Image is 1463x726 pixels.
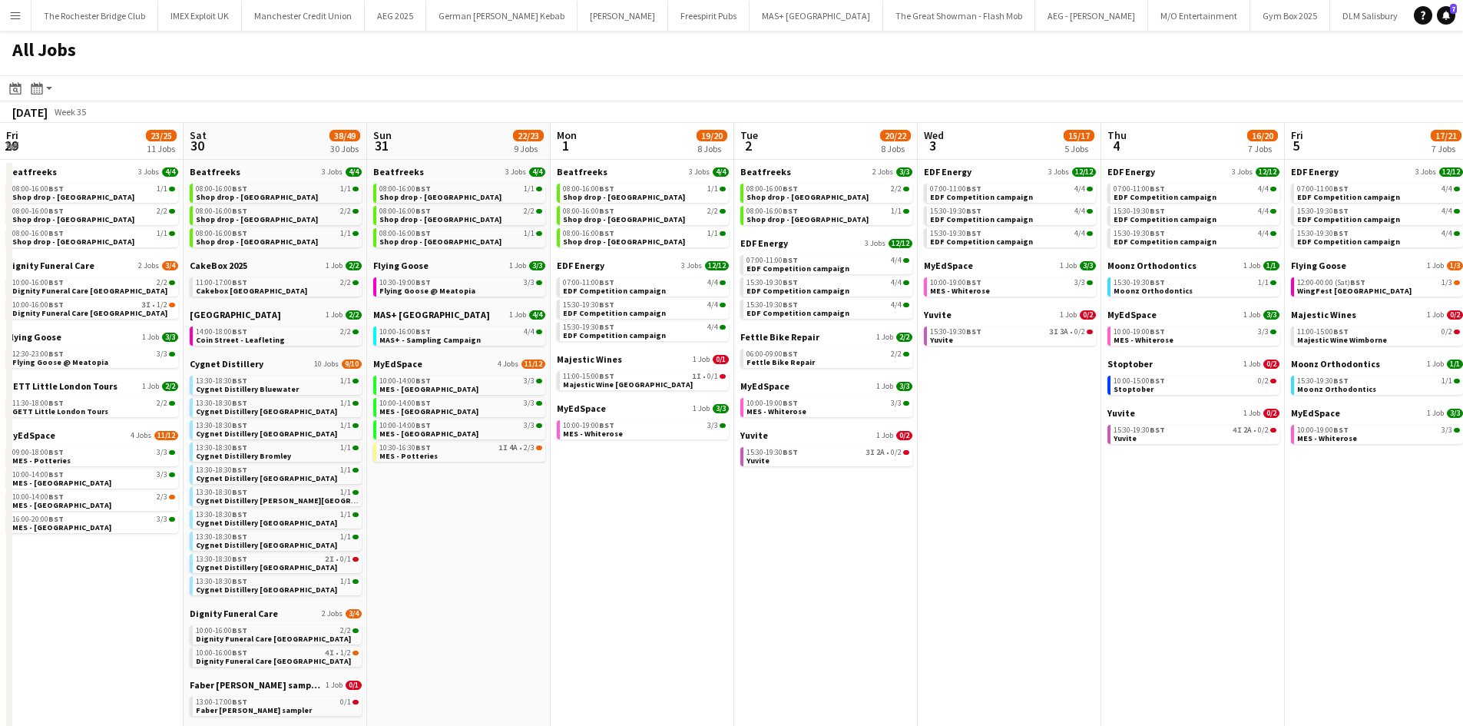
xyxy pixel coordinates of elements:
[242,1,365,31] button: Manchester Credit Union
[563,237,685,247] span: Shop drop - Newcastle Upon Tyne
[379,185,431,193] span: 08:00-16:00
[415,277,431,287] span: BST
[12,286,167,296] span: Dignity Funeral Care Aberdeen
[599,322,614,332] span: BST
[707,185,718,193] span: 1/1
[563,301,614,309] span: 15:30-19:30
[12,230,64,237] span: 08:00-16:00
[966,228,981,238] span: BST
[1291,166,1339,177] span: EDF Energy
[557,260,604,271] span: EDF Energy
[326,310,343,320] span: 1 Job
[557,166,607,177] span: Beatfreeks
[509,261,526,270] span: 1 Job
[12,228,175,246] a: 08:00-16:00BST1/1Shop drop - [GEOGRAPHIC_DATA]
[930,286,990,296] span: MES - Whiterose
[746,277,909,295] a: 15:30-19:30BST4/4EDF Competition campaign
[1441,230,1452,237] span: 4/4
[746,279,798,287] span: 15:30-19:30
[930,206,1093,224] a: 15:30-19:30BST4/4EDF Competition campaign
[1150,277,1165,287] span: BST
[599,300,614,310] span: BST
[1114,277,1276,295] a: 15:30-19:30BST1/1Moonz Orthodontics
[1415,167,1436,177] span: 3 Jobs
[1072,167,1096,177] span: 12/12
[1297,214,1400,224] span: EDF Competition campaign
[12,301,175,309] div: •
[563,192,685,202] span: Shop drop - Bradford
[924,166,971,177] span: EDF Energy
[689,167,710,177] span: 3 Jobs
[966,184,981,194] span: BST
[740,237,788,249] span: EDF Energy
[373,166,424,177] span: Beatfreeks
[1114,228,1276,246] a: 15:30-19:30BST4/4EDF Competition campaign
[1060,261,1077,270] span: 1 Job
[340,230,351,237] span: 1/1
[740,237,912,331] div: EDF Energy3 Jobs12/1207:00-11:00BST4/4EDF Competition campaign15:30-19:30BST4/4EDF Competition ca...
[196,228,359,246] a: 08:00-16:00BST1/1Shop drop - [GEOGRAPHIC_DATA]
[379,214,501,224] span: Shop drop - Manchester
[12,237,134,247] span: Shop drop - Newcastle Upon Tyne
[1291,309,1356,320] span: Majestic Wines
[1048,167,1069,177] span: 3 Jobs
[196,184,359,201] a: 08:00-16:00BST1/1Shop drop - [GEOGRAPHIC_DATA]
[379,207,431,215] span: 08:00-16:00
[1114,192,1216,202] span: EDF Competition campaign
[966,277,981,287] span: BST
[891,207,902,215] span: 1/1
[1263,261,1279,270] span: 1/1
[563,286,666,296] span: EDF Competition campaign
[1297,206,1460,224] a: 15:30-19:30BST4/4EDF Competition campaign
[1256,167,1279,177] span: 12/12
[1150,228,1165,238] span: BST
[783,300,798,310] span: BST
[746,300,909,317] a: 15:30-19:30BST4/4EDF Competition campaign
[681,261,702,270] span: 3 Jobs
[563,323,614,331] span: 15:30-19:30
[924,309,1096,349] div: Yuvite1 Job0/215:30-19:30BST3I3A•0/2Yuvite
[930,214,1033,224] span: EDF Competition campaign
[1350,277,1365,287] span: BST
[930,228,1093,246] a: 15:30-19:30BST4/4EDF Competition campaign
[12,279,64,287] span: 10:00-16:00
[346,310,362,320] span: 2/2
[746,214,869,224] span: Shop drop - Newcastle Upon Tyne
[883,1,1035,31] button: The Great Showman - Flash Mob
[746,192,869,202] span: Shop drop - Manchester
[373,260,429,271] span: Flying Goose
[190,166,362,260] div: Beatfreeks3 Jobs4/408:00-16:00BST1/1Shop drop - [GEOGRAPHIC_DATA]08:00-16:00BST2/2Shop drop - [GE...
[1297,207,1349,215] span: 15:30-19:30
[415,206,431,216] span: BST
[12,206,175,224] a: 08:00-16:00BST2/2Shop drop - [GEOGRAPHIC_DATA]
[6,260,94,271] span: Dignity Funeral Care
[373,166,545,260] div: Beatfreeks3 Jobs4/408:00-16:00BST1/1Shop drop - [GEOGRAPHIC_DATA]08:00-16:00BST2/2Shop drop - [GE...
[6,166,57,177] span: Beatfreeks
[1107,309,1157,320] span: MyEdSpace
[190,260,362,309] div: CakeBox 20251 Job2/211:00-17:00BST2/2Cakebox [GEOGRAPHIC_DATA]
[740,166,791,177] span: Beatfreeks
[524,230,535,237] span: 1/1
[1297,237,1400,247] span: EDF Competition campaign
[1291,260,1463,271] a: Flying Goose1 Job1/3
[373,166,545,177] a: Beatfreeks3 Jobs4/4
[1291,260,1346,271] span: Flying Goose
[12,192,134,202] span: Shop drop - Bradford
[783,206,798,216] span: BST
[1297,230,1349,237] span: 15:30-19:30
[157,230,167,237] span: 1/1
[6,260,178,271] a: Dignity Funeral Care2 Jobs3/4
[373,309,490,320] span: MAS+ UK
[1150,184,1165,194] span: BST
[563,230,614,237] span: 08:00-16:00
[563,206,726,224] a: 08:00-16:00BST2/2Shop drop - [GEOGRAPHIC_DATA]
[509,310,526,320] span: 1 Job
[746,257,798,264] span: 07:00-11:00
[1297,286,1412,296] span: WingFest Bristol
[1035,1,1148,31] button: AEG - [PERSON_NAME]
[196,206,359,224] a: 08:00-16:00BST2/2Shop drop - [GEOGRAPHIC_DATA]
[415,184,431,194] span: BST
[707,207,718,215] span: 2/2
[563,279,614,287] span: 07:00-11:00
[563,214,685,224] span: Shop drop - Manchester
